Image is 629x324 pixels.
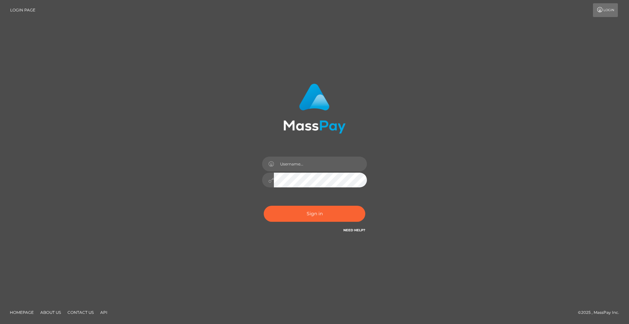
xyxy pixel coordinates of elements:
button: Sign in [264,206,365,222]
a: Homepage [7,307,36,317]
a: Login [593,3,618,17]
a: API [98,307,110,317]
div: © 2025 , MassPay Inc. [578,309,624,316]
a: About Us [38,307,64,317]
a: Contact Us [65,307,96,317]
a: Login Page [10,3,35,17]
input: Username... [274,157,367,171]
a: Need Help? [343,228,365,232]
img: MassPay Login [283,84,346,134]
